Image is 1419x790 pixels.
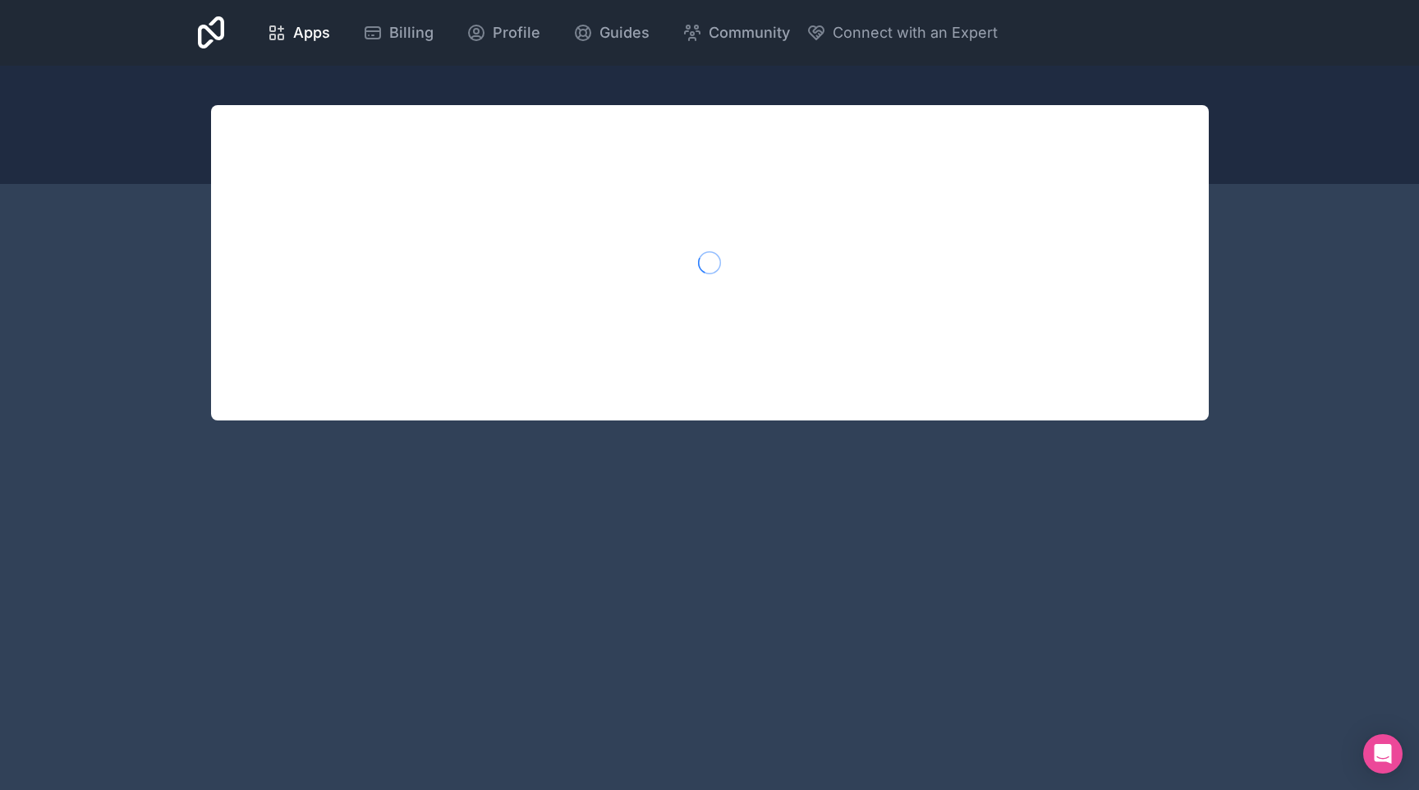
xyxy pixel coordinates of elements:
[669,15,803,51] a: Community
[806,21,998,44] button: Connect with an Expert
[1363,734,1403,774] div: Open Intercom Messenger
[293,21,330,44] span: Apps
[560,15,663,51] a: Guides
[833,21,998,44] span: Connect with an Expert
[493,21,540,44] span: Profile
[389,21,434,44] span: Billing
[453,15,553,51] a: Profile
[709,21,790,44] span: Community
[254,15,343,51] a: Apps
[350,15,447,51] a: Billing
[599,21,650,44] span: Guides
